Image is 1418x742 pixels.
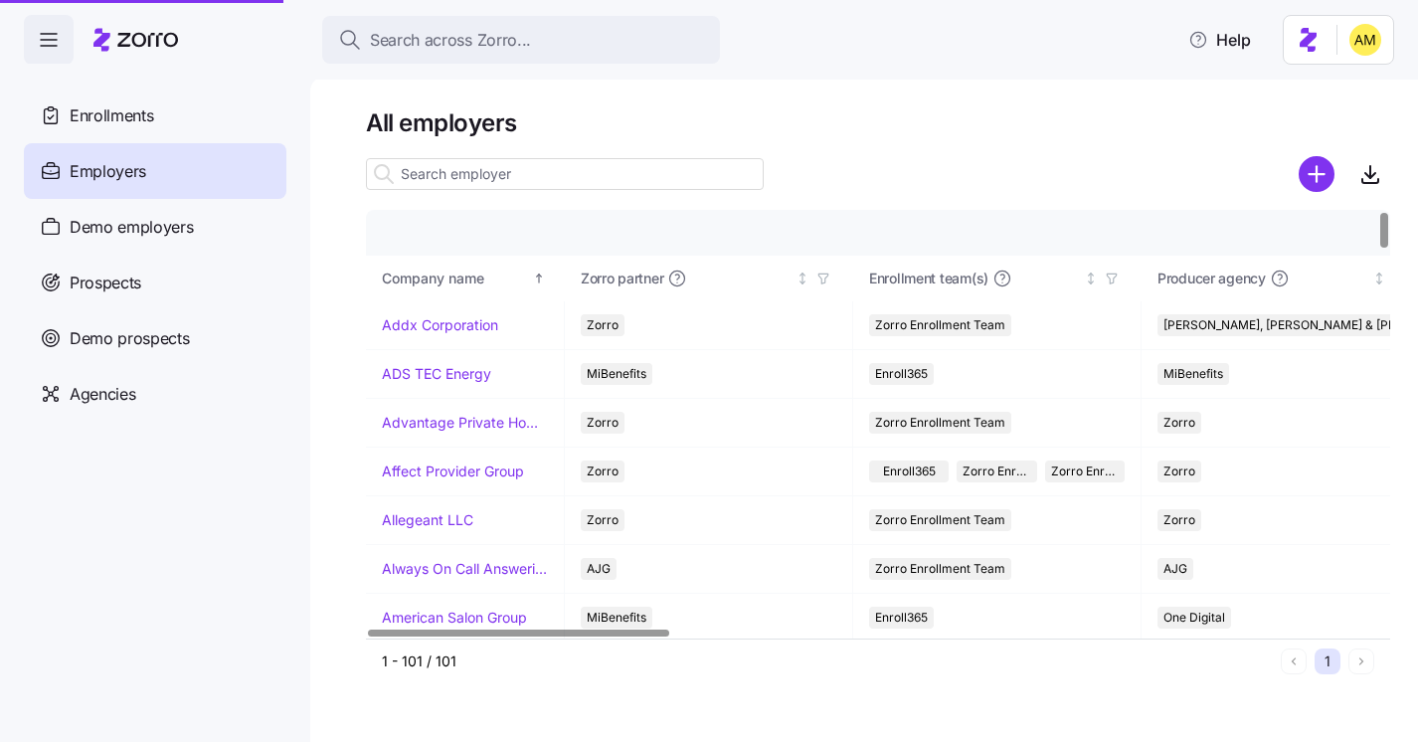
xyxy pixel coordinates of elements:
[322,16,720,64] button: Search across Zorro...
[24,199,286,255] a: Demo employers
[1163,607,1225,629] span: One Digital
[382,651,1273,671] div: 1 - 101 / 101
[1372,272,1386,285] div: Not sorted
[24,310,286,366] a: Demo prospects
[963,461,1030,482] span: Zorro Enrollment Team
[875,558,1005,580] span: Zorro Enrollment Team
[587,363,646,385] span: MiBenefits
[366,158,764,190] input: Search employer
[24,255,286,310] a: Prospects
[875,314,1005,336] span: Zorro Enrollment Team
[370,28,531,53] span: Search across Zorro...
[796,272,809,285] div: Not sorted
[875,363,928,385] span: Enroll365
[1349,24,1381,56] img: dfaaf2f2725e97d5ef9e82b99e83f4d7
[382,315,498,335] a: Addx Corporation
[869,269,988,288] span: Enrollment team(s)
[70,271,141,295] span: Prospects
[1163,461,1195,482] span: Zorro
[382,559,548,579] a: Always On Call Answering Service
[1188,28,1251,52] span: Help
[382,413,548,433] a: Advantage Private Home Care
[366,107,1390,138] h1: All employers
[565,256,853,301] th: Zorro partnerNot sorted
[581,269,663,288] span: Zorro partner
[1281,649,1307,674] button: Previous page
[1163,509,1195,531] span: Zorro
[382,608,527,628] a: American Salon Group
[587,314,619,336] span: Zorro
[1172,20,1267,60] button: Help
[70,103,153,128] span: Enrollments
[70,382,135,407] span: Agencies
[1348,649,1374,674] button: Next page
[24,88,286,143] a: Enrollments
[875,607,928,629] span: Enroll365
[1051,461,1119,482] span: Zorro Enrollment Experts
[1315,649,1340,674] button: 1
[24,143,286,199] a: Employers
[1084,272,1098,285] div: Not sorted
[853,256,1142,301] th: Enrollment team(s)Not sorted
[1163,363,1223,385] span: MiBenefits
[382,364,491,384] a: ADS TEC Energy
[24,366,286,422] a: Agencies
[366,256,565,301] th: Company nameSorted ascending
[1163,412,1195,434] span: Zorro
[382,462,524,481] a: Affect Provider Group
[587,607,646,629] span: MiBenefits
[587,509,619,531] span: Zorro
[532,272,546,285] div: Sorted ascending
[875,412,1005,434] span: Zorro Enrollment Team
[1299,156,1334,192] svg: add icon
[1163,558,1187,580] span: AJG
[587,558,611,580] span: AJG
[883,461,936,482] span: Enroll365
[1157,269,1266,288] span: Producer agency
[382,510,473,530] a: Allegeant LLC
[587,461,619,482] span: Zorro
[382,268,529,289] div: Company name
[875,509,1005,531] span: Zorro Enrollment Team
[70,215,194,240] span: Demo employers
[587,412,619,434] span: Zorro
[70,159,146,184] span: Employers
[70,326,190,351] span: Demo prospects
